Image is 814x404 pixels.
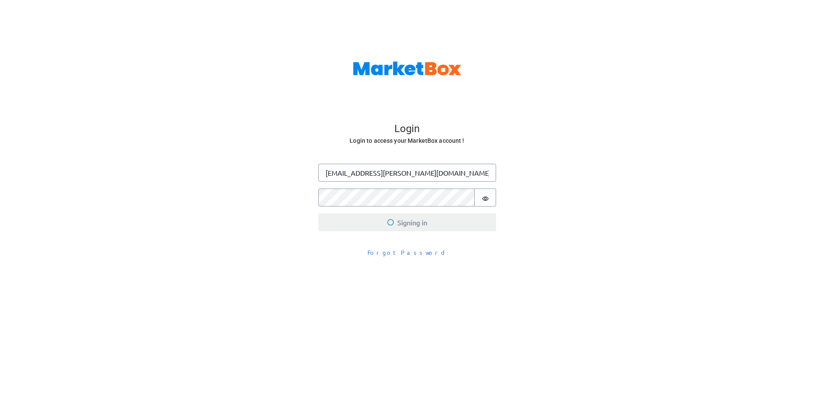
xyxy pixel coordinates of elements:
h4: Login [319,123,495,136]
button: Signing in [318,213,496,231]
button: Show password [475,189,496,206]
span: Signing in [387,217,427,227]
h6: Login to access your MarketBox account ! [319,136,495,146]
input: Enter your email [318,164,496,182]
button: Forgot Password [362,245,453,260]
img: MarketBox logo [353,62,461,75]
